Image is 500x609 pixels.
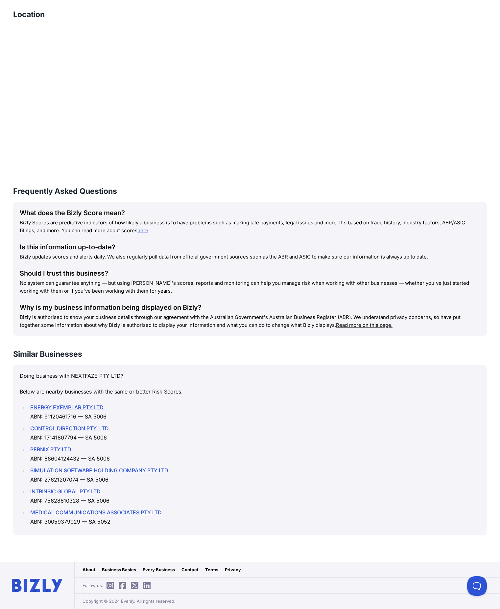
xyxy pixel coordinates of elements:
[30,488,101,495] a: INTRINSIC GLOBAL PTY LTD
[28,487,480,505] li: ABN: 75628610328 — SA 5006
[28,424,480,442] li: ABN: 17141807794 — SA 5006
[28,445,480,463] li: ABN: 88604124432 — SA 5006
[20,371,480,380] p: Doing business with NEXTFAZE PTY LTD?
[20,253,480,261] p: Bizly updates scores and alerts daily. We also regularly pull data from official government sourc...
[102,566,136,573] a: Business Basics
[20,279,480,295] p: No system can guarantee anything — but using [PERSON_NAME]'s scores, reports and monitoring can h...
[30,509,162,516] a: MEDICAL COMMUNICATIONS ASSOCIATES PTY LTD
[20,208,480,217] div: What does the Bizly Score mean?
[137,227,148,234] a: here
[143,566,175,573] a: Every Business
[20,269,480,278] div: Should I trust this business?
[30,404,104,411] a: ENERGY EXEMPLAR PTY LTD
[205,566,218,573] a: Terms
[28,508,480,526] li: ABN: 30059379029 — SA 5052
[20,242,480,252] div: Is this information up-to-date?
[467,576,487,596] iframe: Toggle Customer Support
[30,446,71,453] a: PERNIX PTY LTD
[20,219,480,235] p: Bizly Scores are predictive indicators of how likely a business is to have problems such as makin...
[28,403,480,421] li: ABN: 91120461716 — SA 5006
[83,566,95,573] a: About
[20,313,480,329] p: Bizly is authorised to show your business details through our agreement with the Australian Gover...
[30,425,110,432] a: CONTROL DIRECTION PTY. LTD.
[83,582,154,589] span: Follow us:
[13,186,487,196] h3: Frequently Asked Questions
[30,467,168,474] a: SIMULATION SOFTWARE HOLDING COMPANY PTY LTD
[83,598,176,604] span: Copyright © 2024 Evenly. All rights reserved.
[20,303,480,312] div: Why is my business information being displayed on Bizly?
[181,566,199,573] a: Contact
[20,387,480,396] p: Below are nearby businesses with the same or better Risk Scores.
[28,466,480,484] li: ABN: 27621207074 — SA 5006
[336,322,393,328] a: Read more on this page.
[13,9,45,20] h3: Location
[13,349,487,359] h3: Similar Businesses
[225,566,241,573] a: Privacy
